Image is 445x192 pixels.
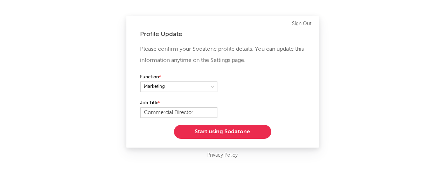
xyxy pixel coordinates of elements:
[174,125,271,139] button: Start using Sodatone
[140,73,217,81] label: Function
[207,151,238,160] a: Privacy Policy
[140,44,305,66] p: Please confirm your Sodatone profile details. You can update this information anytime on the Sett...
[140,99,217,107] label: Job Title
[140,30,305,38] div: Profile Update
[292,20,312,28] a: Sign Out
